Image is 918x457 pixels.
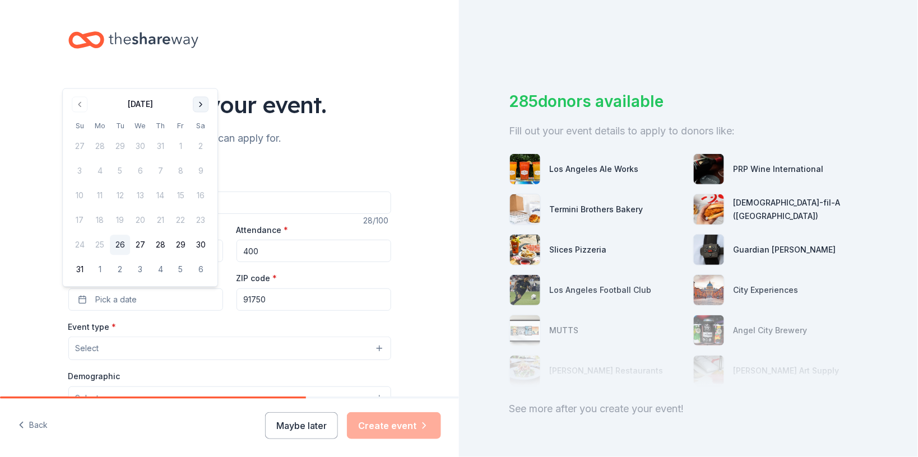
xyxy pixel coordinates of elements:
label: ZIP code [237,273,277,284]
div: Guardian [PERSON_NAME] [734,243,836,257]
div: Tell us about your event. [68,89,391,120]
button: Back [18,414,48,437]
label: Event type [68,321,117,333]
button: 28 [150,235,170,255]
button: Select [68,386,391,410]
th: Thursday [150,120,170,132]
div: 285 donors available [509,90,868,113]
input: 12345 (U.S. only) [237,288,391,311]
button: 3 [130,260,150,280]
button: 6 [191,260,211,280]
button: Pick a date [68,288,223,311]
div: 28 /100 [364,214,391,227]
img: photo for Slices Pizzeria [510,235,540,265]
label: Attendance [237,225,289,236]
div: We'll find in-kind donations you can apply for. [68,129,391,147]
div: Termini Brothers Bakery [550,203,643,216]
th: Tuesday [110,120,130,132]
input: 20 [237,240,391,262]
div: [DEMOGRAPHIC_DATA]-fil-A ([GEOGRAPHIC_DATA]) [734,196,868,223]
button: Maybe later [265,412,338,439]
button: 30 [191,235,211,255]
button: Go to next month [193,97,208,113]
button: 5 [170,260,191,280]
span: Select [76,342,99,355]
img: photo for PRP Wine International [694,154,724,184]
div: Slices Pizzeria [550,243,607,257]
button: 29 [170,235,191,255]
th: Saturday [191,120,211,132]
button: 27 [130,235,150,255]
th: Wednesday [130,120,150,132]
img: photo for Termini Brothers Bakery [510,194,540,225]
span: Pick a date [96,293,137,306]
button: 2 [110,260,130,280]
button: 26 [110,235,130,255]
button: 31 [69,260,90,280]
div: Los Angeles Ale Works [550,162,639,176]
th: Monday [90,120,110,132]
div: See more after you create your event! [509,400,868,418]
img: photo for Los Angeles Ale Works [510,154,540,184]
img: photo for Guardian Angel Device [694,235,724,265]
span: Select [76,391,99,405]
button: Go to previous month [72,97,87,113]
div: PRP Wine International [734,162,824,176]
input: Spring Fundraiser [68,192,391,214]
th: Friday [170,120,191,132]
button: 1 [90,260,110,280]
div: [DATE] [128,98,153,111]
button: 4 [150,260,170,280]
img: photo for Chick-fil-A (Los Angeles) [694,194,724,225]
th: Sunday [69,120,90,132]
div: Fill out your event details to apply to donors like: [509,122,868,140]
button: Select [68,337,391,360]
label: Demographic [68,371,120,382]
